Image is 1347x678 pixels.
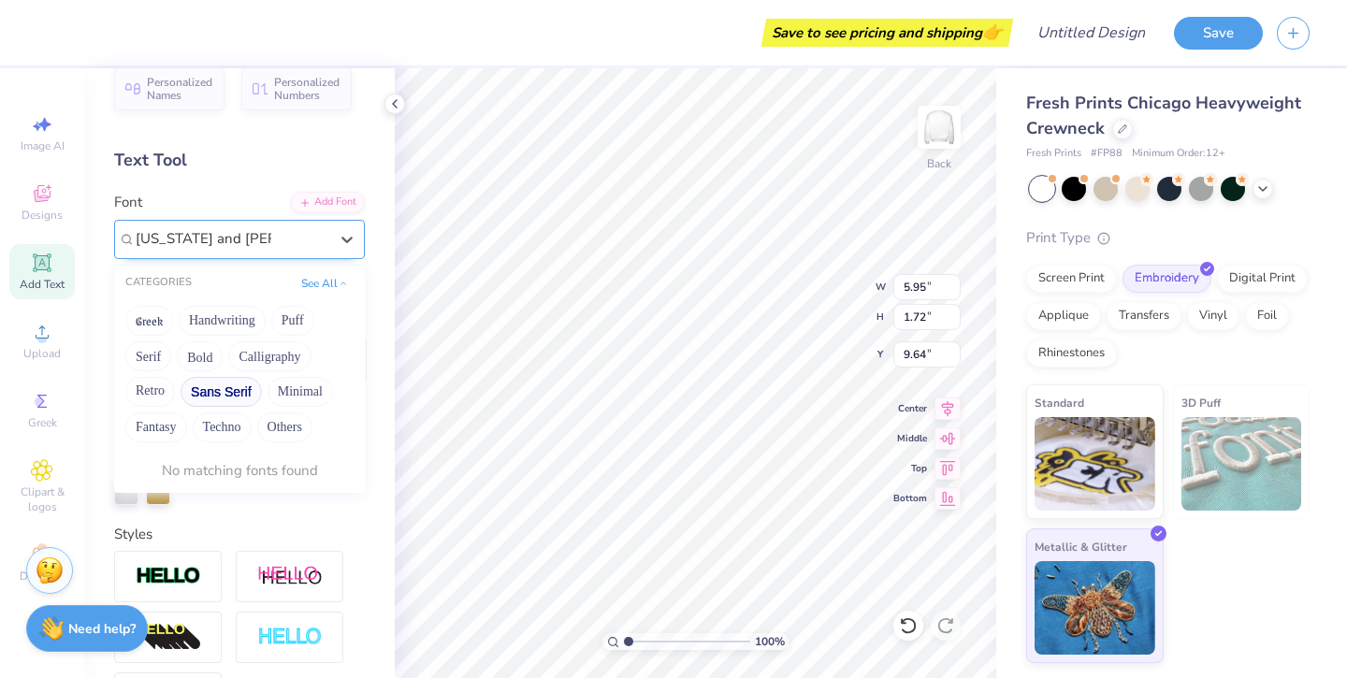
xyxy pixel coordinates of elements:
[291,192,365,213] div: Add Font
[1026,302,1101,330] div: Applique
[1035,417,1155,511] img: Standard
[68,620,136,638] strong: Need help?
[114,453,365,489] div: No matching fonts found
[22,208,63,223] span: Designs
[125,306,173,336] button: Greek
[1245,302,1289,330] div: Foil
[1174,17,1263,50] button: Save
[268,377,333,407] button: Minimal
[1035,561,1155,655] img: Metallic & Glitter
[177,341,223,371] button: Bold
[893,462,927,475] span: Top
[125,412,187,442] button: Fantasy
[1035,537,1127,556] span: Metallic & Glitter
[23,346,61,361] span: Upload
[982,21,1003,43] span: 👉
[9,484,75,514] span: Clipart & logos
[1132,146,1225,162] span: Minimum Order: 12 +
[755,633,785,650] span: 100 %
[1022,14,1160,51] input: Untitled Design
[1122,265,1211,293] div: Embroidery
[1181,417,1302,511] img: 3D Puff
[296,274,354,293] button: See All
[1217,265,1308,293] div: Digital Print
[147,76,213,102] span: Personalized Names
[1026,339,1117,368] div: Rhinestones
[136,566,201,587] img: Stroke
[1107,302,1181,330] div: Transfers
[1091,146,1122,162] span: # FP88
[125,341,171,371] button: Serif
[1026,265,1117,293] div: Screen Print
[114,148,365,173] div: Text Tool
[28,415,57,430] span: Greek
[125,275,192,291] div: CATEGORIES
[271,306,314,336] button: Puff
[228,341,311,371] button: Calligraphy
[125,377,175,407] button: Retro
[181,377,262,407] button: Sans Serif
[114,192,142,213] label: Font
[179,306,266,336] button: Handwriting
[920,108,958,146] img: Back
[257,565,323,588] img: Shadow
[1187,302,1239,330] div: Vinyl
[136,623,201,653] img: 3d Illusion
[21,138,65,153] span: Image AI
[114,524,365,545] div: Styles
[893,492,927,505] span: Bottom
[193,412,252,442] button: Techno
[893,402,927,415] span: Center
[257,627,323,648] img: Negative Space
[1035,393,1084,412] span: Standard
[766,19,1008,47] div: Save to see pricing and shipping
[257,412,312,442] button: Others
[1026,146,1081,162] span: Fresh Prints
[927,155,951,172] div: Back
[20,569,65,584] span: Decorate
[274,76,340,102] span: Personalized Numbers
[1026,227,1310,249] div: Print Type
[1181,393,1221,412] span: 3D Puff
[1026,92,1301,139] span: Fresh Prints Chicago Heavyweight Crewneck
[20,277,65,292] span: Add Text
[893,432,927,445] span: Middle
